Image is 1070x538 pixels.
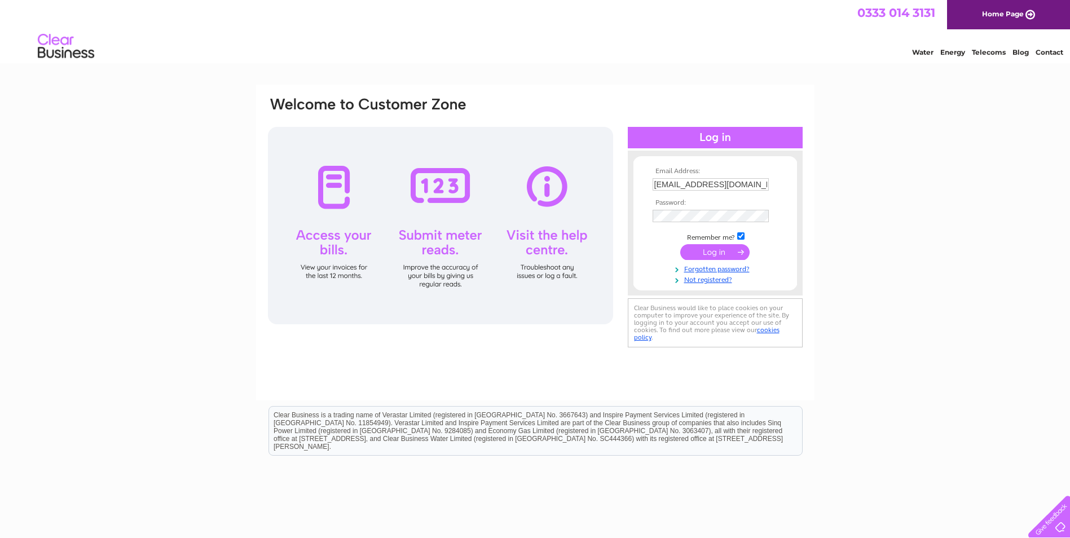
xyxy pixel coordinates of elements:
[650,167,781,175] th: Email Address:
[634,326,780,341] a: cookies policy
[940,48,965,56] a: Energy
[650,231,781,242] td: Remember me?
[653,263,781,274] a: Forgotten password?
[1036,48,1063,56] a: Contact
[972,48,1006,56] a: Telecoms
[912,48,934,56] a: Water
[628,298,803,347] div: Clear Business would like to place cookies on your computer to improve your experience of the sit...
[680,244,750,260] input: Submit
[653,274,781,284] a: Not registered?
[269,6,802,55] div: Clear Business is a trading name of Verastar Limited (registered in [GEOGRAPHIC_DATA] No. 3667643...
[857,6,935,20] a: 0333 014 3131
[1012,48,1029,56] a: Blog
[37,29,95,64] img: logo.png
[650,199,781,207] th: Password:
